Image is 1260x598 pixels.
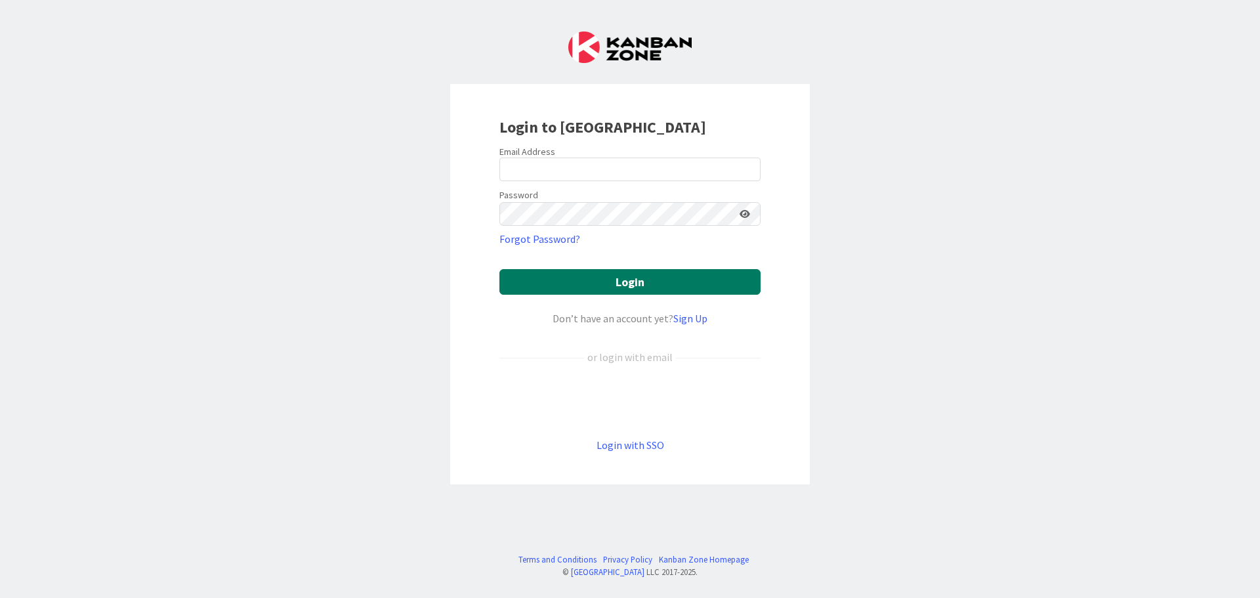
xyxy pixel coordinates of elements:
b: Login to [GEOGRAPHIC_DATA] [499,117,706,137]
div: Don’t have an account yet? [499,310,761,326]
label: Password [499,188,538,202]
a: Kanban Zone Homepage [659,553,749,566]
a: Sign Up [673,312,707,325]
div: © LLC 2017- 2025 . [512,566,749,578]
div: or login with email [584,349,676,365]
button: Login [499,269,761,295]
a: Terms and Conditions [518,553,597,566]
img: Kanban Zone [568,32,692,63]
label: Email Address [499,146,555,158]
iframe: Sign in with Google Button [493,387,767,416]
a: Forgot Password? [499,231,580,247]
a: [GEOGRAPHIC_DATA] [571,566,644,577]
a: Login with SSO [597,438,664,452]
a: Privacy Policy [603,553,652,566]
